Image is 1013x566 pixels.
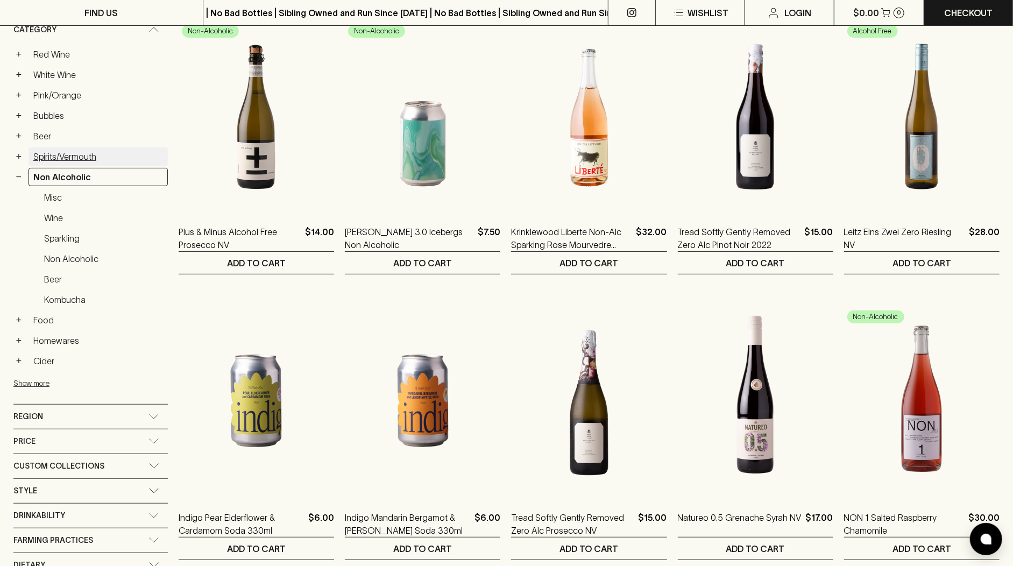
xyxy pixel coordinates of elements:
button: Show more [13,372,154,394]
a: Spirits/Vermouth [29,147,168,166]
img: Tread Softly Gently Removed Zero Alc Prosecco NV [511,307,667,495]
p: $6.00 [308,511,334,537]
div: Category [13,15,168,45]
p: Checkout [944,6,993,19]
button: ADD TO CART [511,252,667,274]
img: bubble-icon [981,534,991,544]
a: Tread Softly Gently Removed Zero Alc Prosecco NV [511,511,634,537]
p: $15.00 [805,225,833,251]
a: Plus & Minus Alcohol Free Prosecco NV [179,225,301,251]
a: Red Wine [29,45,168,63]
img: Leitz Eins Zwei Zero Riesling NV [844,21,1000,209]
button: ADD TO CART [844,537,1000,560]
a: Natureo 0.5 Grenache Syrah NV [678,511,802,537]
a: Tread Softly Gently Removed Zero Alc Pinot Noir 2022 [678,225,801,251]
p: $17.00 [806,511,833,537]
button: + [13,131,24,141]
img: Krinklewood Liberte Non-Alc Sparking Rose Mourvedre 2022 [511,21,667,209]
div: Style [13,479,168,503]
a: Kombucha [39,291,168,309]
p: ADD TO CART [227,257,286,270]
p: FIND US [84,6,118,19]
p: $6.00 [474,511,500,537]
div: Custom Collections [13,454,168,478]
p: ADD TO CART [393,257,452,270]
span: Farming Practices [13,534,93,547]
a: Bubbles [29,107,168,125]
p: 0 [897,10,901,16]
button: ADD TO CART [345,252,500,274]
button: + [13,315,24,326]
div: Drinkability [13,504,168,528]
a: Misc [39,188,168,207]
img: Indigo Mandarin Bergamot & Lemon Myrtle Soda 330ml [345,307,500,495]
button: + [13,49,24,60]
button: + [13,90,24,101]
button: ADD TO CART [511,537,667,560]
button: + [13,335,24,346]
a: Beer [39,270,168,288]
p: $0.00 [853,6,879,19]
p: ADD TO CART [227,542,286,555]
a: [PERSON_NAME] 3.0 Icebergs Non Alcoholic [345,225,473,251]
button: ADD TO CART [345,537,500,560]
a: NON 1 Salted Raspberry Chamomile [844,511,964,537]
p: $30.00 [968,511,1000,537]
span: Style [13,484,37,498]
a: Indigo Pear Elderflower & Cardamom Soda 330ml [179,511,304,537]
button: + [13,110,24,121]
p: ADD TO CART [726,257,785,270]
p: $15.00 [639,511,667,537]
img: Indigo Pear Elderflower & Cardamom Soda 330ml [179,307,334,495]
button: ADD TO CART [844,252,1000,274]
div: Farming Practices [13,528,168,553]
span: Custom Collections [13,459,104,473]
span: Category [13,23,56,37]
button: ADD TO CART [179,537,334,560]
button: + [13,356,24,366]
p: $28.00 [969,225,1000,251]
p: ADD TO CART [393,542,452,555]
button: ADD TO CART [678,252,833,274]
span: Region [13,410,43,423]
p: ADD TO CART [726,542,785,555]
a: Indigo Mandarin Bergamot & [PERSON_NAME] Soda 330ml [345,511,470,537]
span: Drinkability [13,509,65,522]
a: Food [29,311,168,329]
a: Cider [29,352,168,370]
a: Beer [29,127,168,145]
span: Price [13,435,36,448]
p: Login [784,6,811,19]
button: ADD TO CART [179,252,334,274]
a: Krinklewood Liberte Non-Alc Sparking Rose Mourvedre 2022 [511,225,632,251]
p: ADD TO CART [559,257,618,270]
p: Wishlist [688,6,728,19]
a: Pink/Orange [29,86,168,104]
a: Leitz Eins Zwei Zero Riesling NV [844,225,965,251]
a: Homewares [29,331,168,350]
img: Tread Softly Gently Removed Zero Alc Pinot Noir 2022 [678,21,833,209]
div: Price [13,429,168,454]
img: Plus & Minus Alcohol Free Prosecco NV [179,21,334,209]
a: Sparkling [39,229,168,247]
p: ADD TO CART [559,542,618,555]
a: Wine [39,209,168,227]
button: + [13,69,24,80]
button: ADD TO CART [678,537,833,560]
img: NON 1 Salted Raspberry Chamomile [844,307,1000,495]
p: ADD TO CART [892,542,951,555]
img: TINA 3.0 Icebergs Non Alcoholic [345,21,500,209]
p: ADD TO CART [892,257,951,270]
p: $7.50 [478,225,500,251]
button: + [13,151,24,162]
